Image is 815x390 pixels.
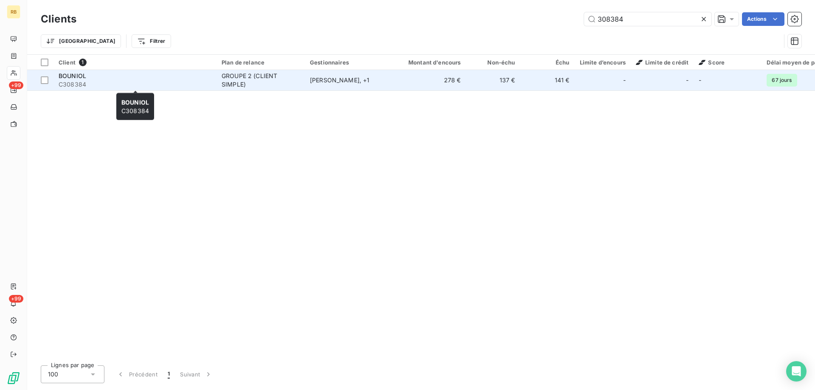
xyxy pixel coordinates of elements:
span: +99 [9,81,23,89]
div: Gestionnaires [310,59,388,66]
button: [GEOGRAPHIC_DATA] [41,34,121,48]
span: - [686,76,689,84]
h3: Clients [41,11,76,27]
div: Plan de relance [222,59,300,66]
td: 141 € [520,70,575,90]
span: 1 [79,59,87,66]
span: C308384 [59,80,211,89]
img: Logo LeanPay [7,371,20,385]
span: C308384 [121,98,149,114]
span: 1 [168,370,170,379]
span: BOUNIOL [59,72,86,79]
span: 67 jours [767,74,797,87]
div: Montant d'encours [398,59,461,66]
span: - [623,76,626,84]
button: Suivant [175,365,218,383]
td: 278 € [393,70,466,90]
div: [PERSON_NAME] , + 1 [310,76,388,84]
span: - [699,76,701,84]
div: Open Intercom Messenger [786,361,807,382]
td: 137 € [466,70,520,90]
span: BOUNIOL [121,98,149,106]
span: Limite de crédit [636,59,689,66]
div: GROUPE 2 (CLIENT SIMPLE) [222,72,300,89]
div: Non-échu [471,59,515,66]
div: Échu [526,59,570,66]
button: Filtrer [132,34,171,48]
span: Client [59,59,76,66]
button: Actions [742,12,784,26]
span: Score [699,59,725,66]
button: 1 [163,365,175,383]
button: Précédent [111,365,163,383]
input: Rechercher [584,12,711,26]
span: +99 [9,295,23,303]
span: 100 [48,370,58,379]
div: Limite d’encours [580,59,626,66]
div: RB [7,5,20,19]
